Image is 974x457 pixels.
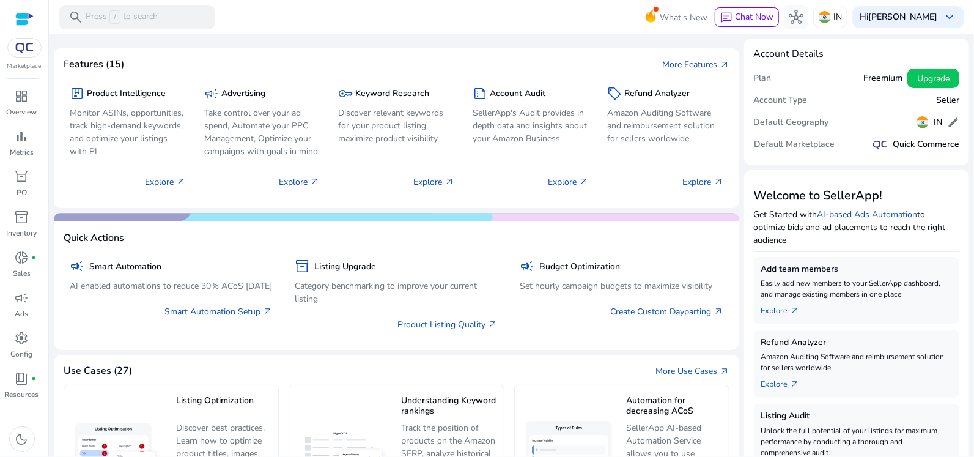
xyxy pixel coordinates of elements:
[662,58,729,71] a: More Features
[64,59,124,70] h4: Features (15)
[86,10,158,24] p: Press to search
[295,259,309,273] span: inventory_2
[627,396,723,417] h5: Automation for decreasing ACoS
[311,177,320,187] span: arrow_outward
[819,11,831,23] img: in.svg
[70,280,273,292] p: AI enabled automations to reduce 30% ACoS [DATE]
[682,176,723,188] p: Explore
[7,62,42,71] p: Marketplace
[761,300,810,317] a: Explore
[7,106,37,117] p: Overview
[32,376,37,381] span: fiber_manual_record
[145,176,186,188] p: Explore
[754,95,808,106] h5: Account Type
[401,396,497,417] h5: Understanding Keyword rankings
[754,48,824,60] h4: Account Details
[607,106,723,145] p: Amazon Auditing Software and reimbursement solution for sellers worldwide.
[873,141,888,149] img: QC-logo.svg
[13,268,31,279] p: Sales
[176,177,186,187] span: arrow_outward
[64,365,132,377] h4: Use Cases (27)
[32,255,37,260] span: fiber_manual_record
[791,379,800,389] span: arrow_outward
[942,10,957,24] span: keyboard_arrow_down
[917,116,929,128] img: in.svg
[761,338,952,348] h5: Refund Analyzer
[714,177,723,187] span: arrow_outward
[754,73,772,84] h5: Plan
[70,86,84,101] span: package
[87,89,166,99] h5: Product Intelligence
[720,60,729,70] span: arrow_outward
[13,43,35,53] img: QC-logo.svg
[947,116,959,128] span: edit
[64,232,124,244] h4: Quick Actions
[295,280,498,305] p: Category benchmarking to improve your current listing
[15,210,29,225] span: inventory_2
[720,366,729,376] span: arrow_outward
[15,169,29,184] span: orders
[314,262,376,272] h5: Listing Upgrade
[176,396,272,417] h5: Listing Optimization
[817,209,918,220] a: AI-based Ads Automation
[833,6,842,28] p: IN
[11,349,33,360] p: Config
[934,117,942,128] h5: IN
[221,89,265,99] h5: Advertising
[754,139,835,150] h5: Default Marketplace
[893,139,959,150] h5: Quick Commerce
[789,10,803,24] span: hub
[936,95,959,106] h5: Seller
[610,305,723,318] a: Create Custom Dayparting
[761,351,952,373] p: Amazon Auditing Software and reimbursement solution for sellers worldwide.
[917,72,950,85] span: Upgrade
[15,250,29,265] span: donut_small
[164,305,273,318] a: Smart Automation Setup
[263,307,273,316] span: arrow_outward
[660,7,707,28] span: What's New
[15,291,29,305] span: campaign
[754,117,829,128] h5: Default Geography
[15,308,29,319] p: Ads
[655,365,729,377] a: More Use Cases
[15,331,29,346] span: settings
[68,10,83,24] span: search
[70,106,186,158] p: Monitor ASINs, opportunities, track high-demand keywords, and optimize your listings with PI
[15,432,29,447] span: dark_mode
[5,389,39,400] p: Resources
[761,373,810,390] a: Explore
[720,12,732,24] span: chat
[109,10,120,24] span: /
[89,262,161,272] h5: Smart Automation
[15,371,29,386] span: book_4
[15,129,29,144] span: bar_chart
[204,86,219,101] span: campaign
[70,259,84,273] span: campaign
[15,89,29,103] span: dashboard
[279,176,320,188] p: Explore
[868,11,937,23] b: [PERSON_NAME]
[761,411,952,422] h5: Listing Audit
[735,11,773,23] span: Chat Now
[204,106,320,158] p: Take control over your ad spend, Automate your PPC Management, Optimize your campaigns with goals...
[754,208,959,247] p: Get Started with to optimize bids and ad placements to reach the right audience
[761,278,952,300] p: Easily add new members to your SellerApp dashboard, and manage existing members in one place
[7,228,37,239] p: Inventory
[624,89,690,99] h5: Refund Analyzer
[863,73,902,84] h5: Freemium
[10,147,34,158] p: Metrics
[791,306,800,316] span: arrow_outward
[860,13,937,21] p: Hi
[17,187,27,198] p: PO
[761,264,952,275] h5: Add team members
[714,307,723,316] span: arrow_outward
[754,188,959,203] h3: Welcome to SellerApp!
